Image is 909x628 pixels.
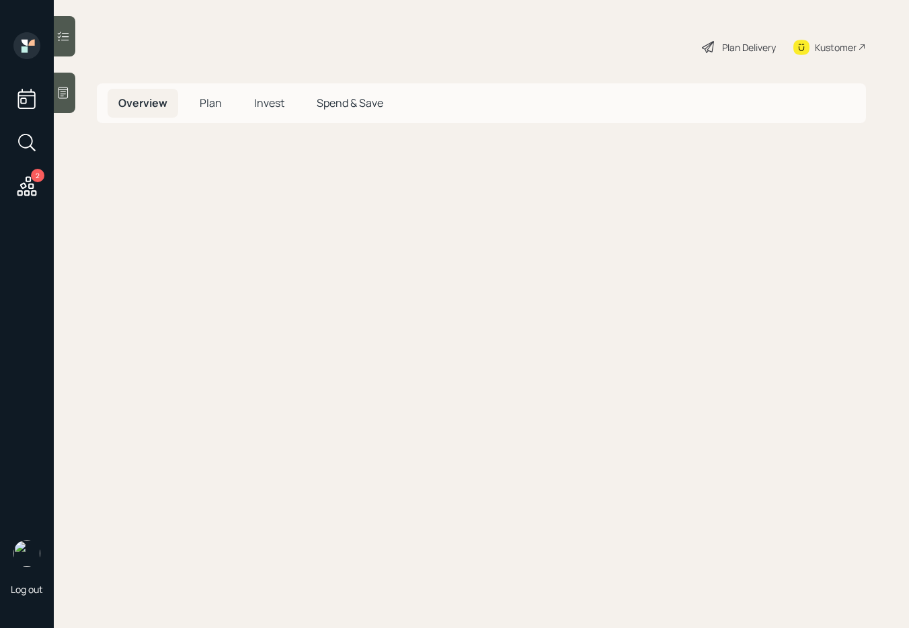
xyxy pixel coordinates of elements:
span: Overview [118,95,167,110]
img: sami-boghos-headshot.png [13,540,40,567]
div: 2 [31,169,44,182]
div: Kustomer [815,40,857,54]
div: Log out [11,583,43,596]
span: Plan [200,95,222,110]
span: Spend & Save [317,95,383,110]
div: Plan Delivery [722,40,776,54]
span: Invest [254,95,284,110]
